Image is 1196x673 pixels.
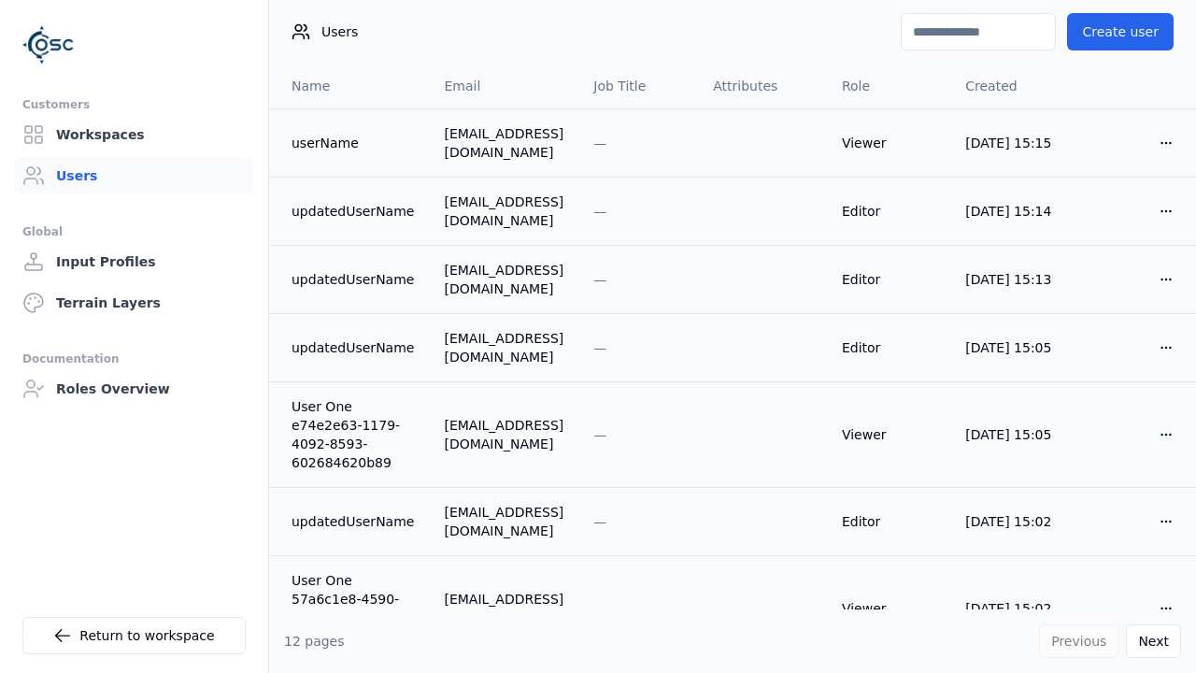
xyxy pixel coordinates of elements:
[842,270,935,289] div: Editor
[965,134,1061,152] div: [DATE] 15:15
[1067,13,1174,50] button: Create user
[15,370,253,408] a: Roles Overview
[292,571,414,646] a: User One 57a6c1e8-4590-4772-a37a-312571fbeb45
[15,284,253,322] a: Terrain Layers
[444,124,563,162] div: [EMAIL_ADDRESS][DOMAIN_NAME]
[15,157,253,194] a: Users
[444,193,563,230] div: [EMAIL_ADDRESS][DOMAIN_NAME]
[292,134,414,152] a: userName
[842,512,935,531] div: Editor
[444,261,563,298] div: [EMAIL_ADDRESS][DOMAIN_NAME]
[444,416,563,453] div: [EMAIL_ADDRESS][DOMAIN_NAME]
[965,338,1061,357] div: [DATE] 15:05
[15,116,253,153] a: Workspaces
[593,204,606,219] span: —
[965,512,1061,531] div: [DATE] 15:02
[593,272,606,287] span: —
[842,425,935,444] div: Viewer
[965,202,1061,221] div: [DATE] 15:14
[22,617,246,654] a: Return to workspace
[698,64,827,108] th: Attributes
[965,599,1061,618] div: [DATE] 15:02
[321,22,358,41] span: Users
[965,425,1061,444] div: [DATE] 15:05
[284,634,345,649] span: 12 pages
[429,64,578,108] th: Email
[593,601,606,616] span: —
[22,348,246,370] div: Documentation
[827,64,950,108] th: Role
[842,202,935,221] div: Editor
[292,202,414,221] a: updatedUserName
[578,64,698,108] th: Job Title
[593,136,606,150] span: —
[444,329,563,366] div: [EMAIL_ADDRESS][DOMAIN_NAME]
[269,64,429,108] th: Name
[292,397,414,472] a: User One e74e2e63-1179-4092-8593-602684620b89
[842,134,935,152] div: Viewer
[950,64,1075,108] th: Created
[593,514,606,529] span: —
[593,340,606,355] span: —
[292,270,414,289] a: updatedUserName
[15,243,253,280] a: Input Profiles
[444,503,563,540] div: [EMAIL_ADDRESS][DOMAIN_NAME]
[292,338,414,357] a: updatedUserName
[292,512,414,531] a: updatedUserName
[22,19,75,71] img: Logo
[965,270,1061,289] div: [DATE] 15:13
[842,599,935,618] div: Viewer
[1126,624,1181,658] button: Next
[444,590,563,627] div: [EMAIL_ADDRESS][DOMAIN_NAME]
[22,221,246,243] div: Global
[22,93,246,116] div: Customers
[593,427,606,442] span: —
[842,338,935,357] div: Editor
